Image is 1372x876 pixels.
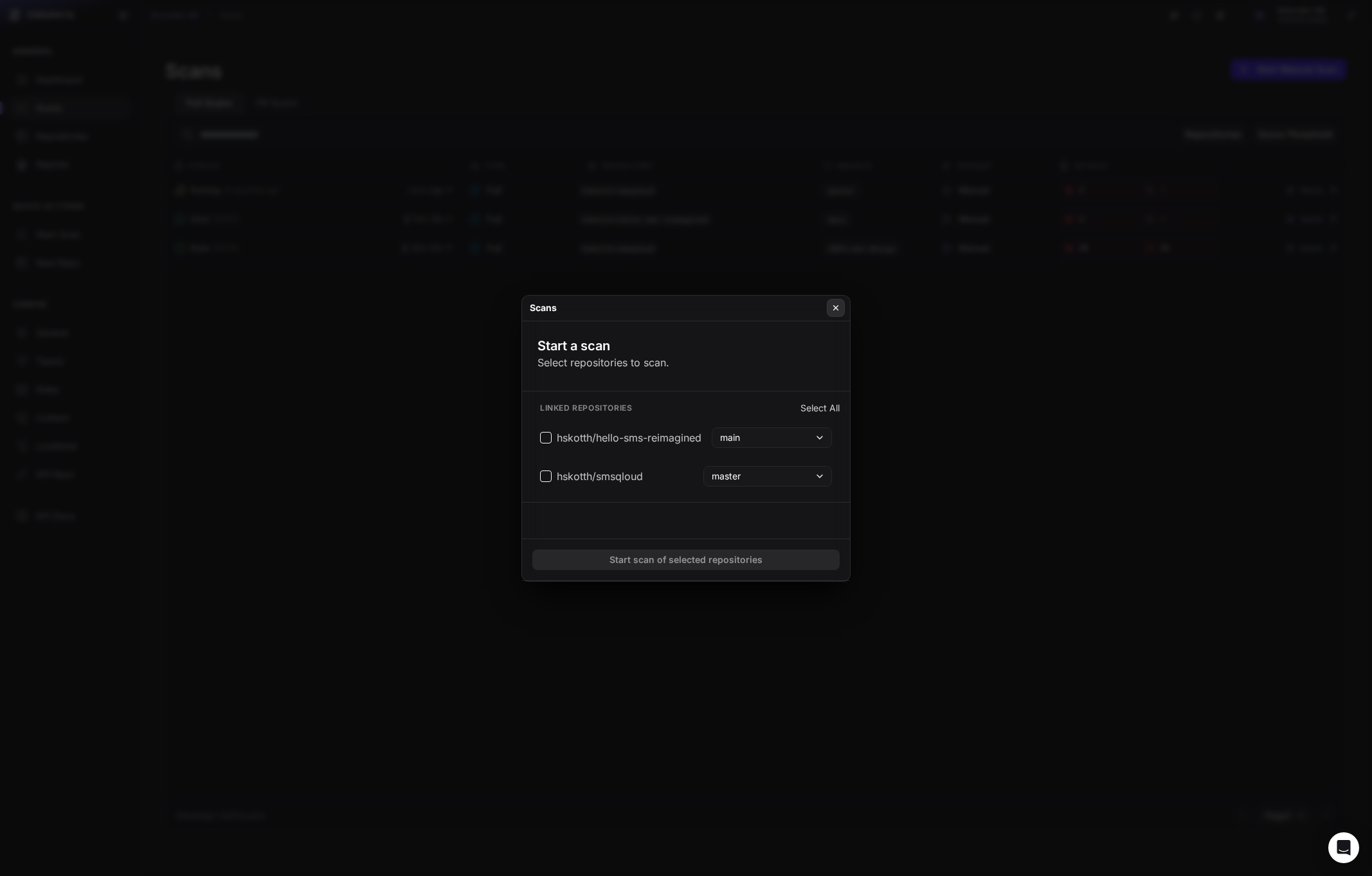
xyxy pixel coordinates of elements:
[532,461,840,492] button: hskotth/smsqloud master
[537,337,669,355] h3: Start a scan
[530,301,557,314] h4: Scans
[532,403,632,413] p: Linked repositories
[720,431,740,444] span: main
[537,355,669,370] p: Select repositories to scan.
[557,430,701,445] span: hskotth/hello-sms-reimagined
[1328,832,1359,863] div: Open Intercom Messenger
[532,550,840,570] button: Start scan of selected repositories
[800,402,840,415] button: Select All
[712,427,832,448] button: main
[557,469,643,484] span: hskotth/smsqloud
[712,470,741,483] span: master
[703,466,832,487] button: master
[532,422,840,453] button: hskotth/hello-sms-reimagined main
